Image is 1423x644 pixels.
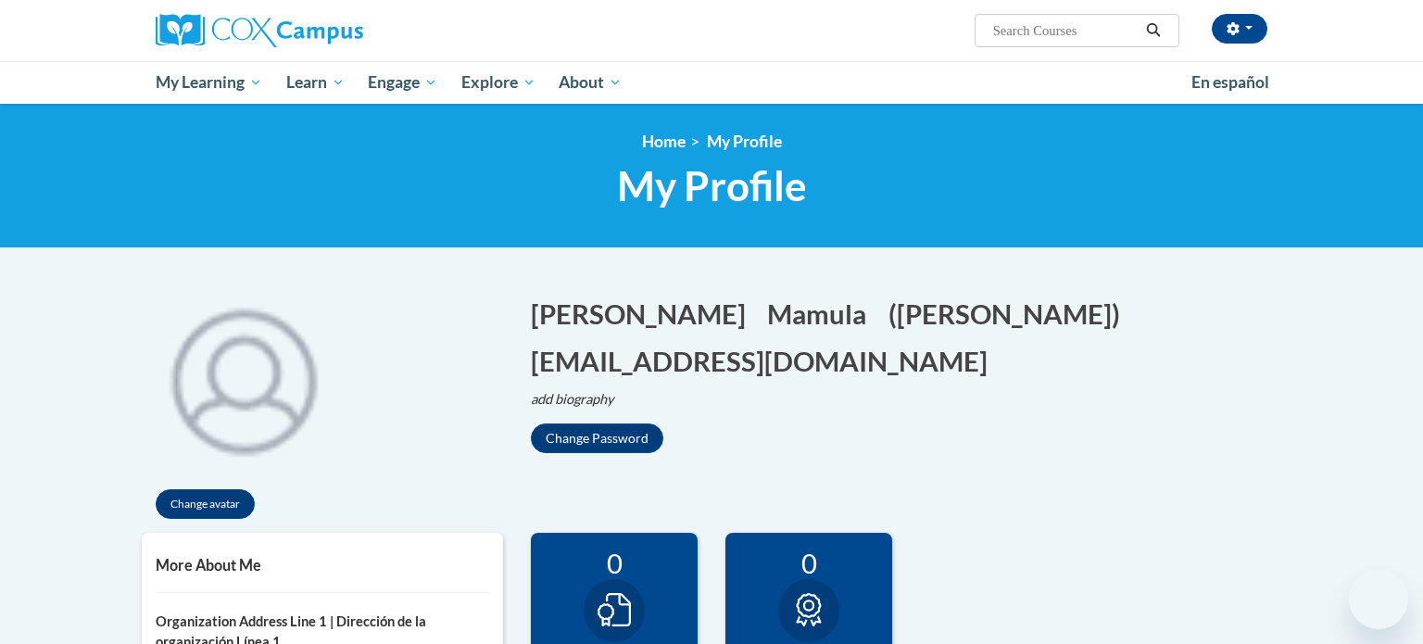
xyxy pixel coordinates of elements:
[531,423,663,453] button: Change Password
[356,61,449,104] a: Engage
[128,61,1295,104] div: Main menu
[559,71,622,94] span: About
[368,71,437,94] span: Engage
[545,547,684,579] div: 0
[1140,19,1167,42] button: Search
[156,489,255,519] button: Change avatar
[142,276,346,480] img: profile avatar
[739,547,878,579] div: 0
[548,61,635,104] a: About
[274,61,357,104] a: Learn
[142,276,346,480] div: Click to change the profile picture
[156,556,489,574] h5: More About Me
[1212,14,1267,44] button: Account Settings
[144,61,274,104] a: My Learning
[888,295,1132,333] button: Edit screen name
[991,19,1140,42] input: Search Courses
[531,391,614,407] i: add biography
[449,61,548,104] a: Explore
[1191,72,1269,92] span: En español
[767,295,878,333] button: Edit last name
[642,132,686,151] a: Home
[156,14,363,47] img: Cox Campus
[1179,63,1281,102] a: En español
[531,389,629,410] button: Edit biography
[286,71,345,94] span: Learn
[156,71,262,94] span: My Learning
[707,132,782,151] span: My Profile
[1349,570,1408,629] iframe: Button to launch messaging window
[617,161,807,210] span: My Profile
[461,71,535,94] span: Explore
[531,295,758,333] button: Edit first name
[531,342,1000,380] button: Edit email address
